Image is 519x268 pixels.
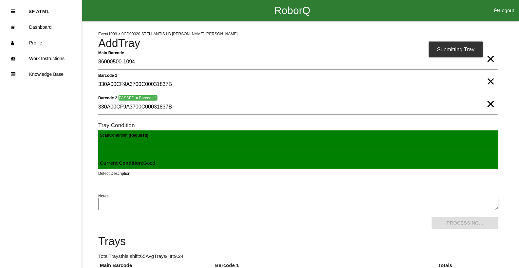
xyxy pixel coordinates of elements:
b: Current Condition [100,160,142,166]
span: : Good [100,160,155,166]
input: Required [98,55,498,70]
div: Close [11,4,15,19]
b: Scan Condition (Required) [100,133,148,138]
h4: Trays [98,235,498,248]
span: Clear Input [486,68,495,81]
span: Clear Input [486,91,495,104]
a: Work Instructions [0,51,82,66]
h4: Add Tray [98,37,498,50]
h6: Tray Condition [98,122,498,128]
b: Main Barcode [98,50,124,55]
span: Event 1099 > 0CD00020 STELLANTIS LB [PERSON_NAME] [PERSON_NAME]... [98,32,241,36]
label: Notes [98,193,108,199]
p: Total Trays this shift: 65 Avg Trays /Hr: 9.24 [98,253,498,260]
span: Clear Input [486,46,495,59]
b: Barcode 2 [98,95,117,100]
a: Knowledge Base [0,66,82,82]
a: Profile [0,35,82,51]
b: Barcode 1 [98,73,117,77]
div: Submitting Tray [429,42,483,57]
label: Defect Description [98,171,130,176]
p: SF ATM1 [28,4,49,14]
a: Dashboard [0,19,82,35]
span: PASSED = Barcode 1 [118,95,157,101]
